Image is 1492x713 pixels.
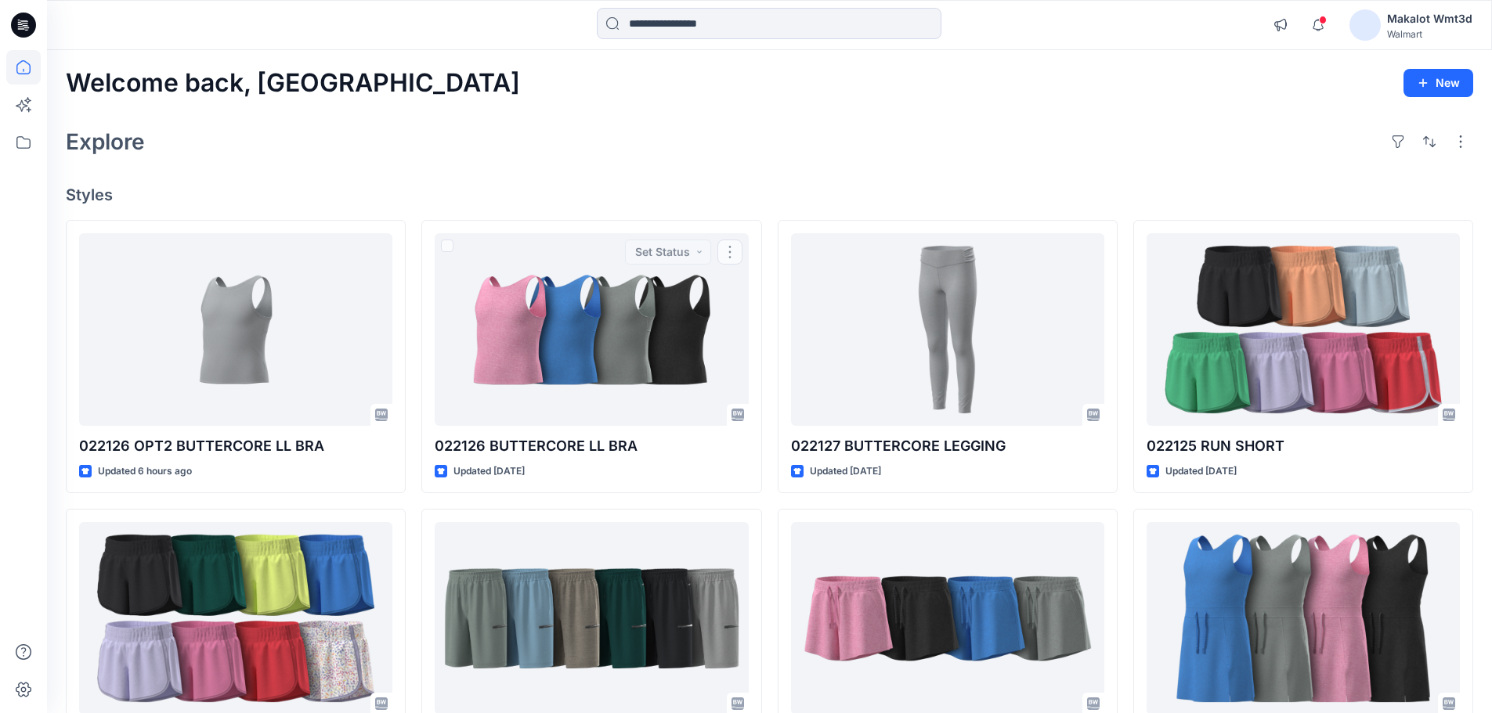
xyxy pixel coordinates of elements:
div: Makalot Wmt3d [1387,9,1472,28]
h2: Explore [66,129,145,154]
img: avatar [1349,9,1381,41]
a: 022126 OPT2 BUTTERCORE LL BRA [79,233,392,427]
p: Updated [DATE] [810,463,881,480]
a: 022125 RUN SHORT [1147,233,1460,427]
p: Updated 6 hours ago [98,463,192,480]
p: Updated [DATE] [453,463,525,480]
p: 022125 RUN SHORT [1147,435,1460,457]
a: 022127 BUTTERCORE LEGGING [791,233,1104,427]
a: 022126 BUTTERCORE LL BRA [435,233,748,427]
p: 022127 BUTTERCORE LEGGING [791,435,1104,457]
p: 022126 BUTTERCORE LL BRA [435,435,748,457]
button: New [1403,69,1473,97]
h4: Styles [66,185,1473,204]
p: 022126 OPT2 BUTTERCORE LL BRA [79,435,392,457]
h2: Welcome back, [GEOGRAPHIC_DATA] [66,69,520,98]
div: Walmart [1387,28,1472,40]
p: Updated [DATE] [1165,463,1237,480]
